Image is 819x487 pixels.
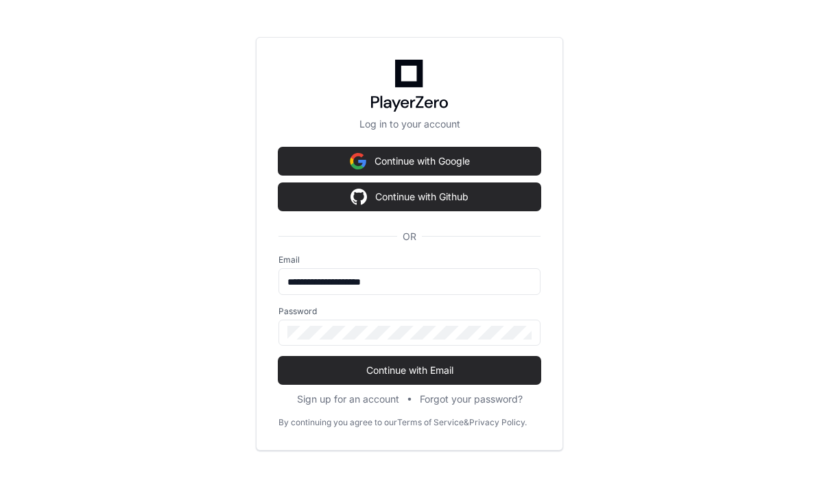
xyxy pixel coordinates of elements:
[278,364,541,377] span: Continue with Email
[278,357,541,384] button: Continue with Email
[278,306,541,317] label: Password
[350,147,366,175] img: Sign in with google
[351,183,367,211] img: Sign in with google
[464,417,469,428] div: &
[420,392,523,406] button: Forgot your password?
[278,417,397,428] div: By continuing you agree to our
[278,183,541,211] button: Continue with Github
[278,254,541,265] label: Email
[278,147,541,175] button: Continue with Google
[397,230,422,243] span: OR
[278,117,541,131] p: Log in to your account
[469,417,527,428] a: Privacy Policy.
[297,392,399,406] button: Sign up for an account
[397,417,464,428] a: Terms of Service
